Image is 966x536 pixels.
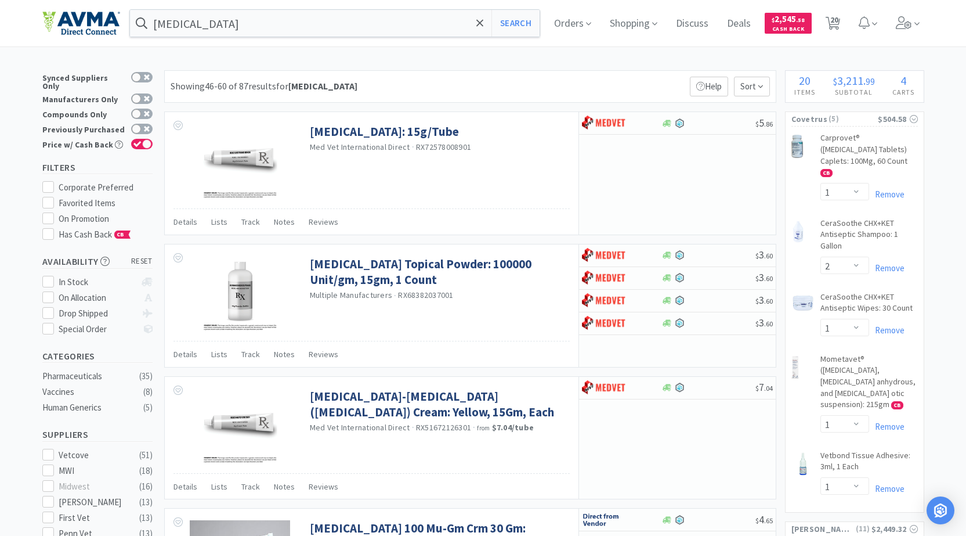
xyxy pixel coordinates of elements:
[755,274,759,283] span: $
[492,422,534,433] strong: $7.04 / tube
[309,217,338,227] span: Reviews
[59,196,153,210] div: Favorited Items
[288,80,357,92] strong: [MEDICAL_DATA]
[42,350,153,363] h5: Categories
[869,483,905,494] a: Remove
[755,251,759,260] span: $
[772,13,805,24] span: 2,545
[582,379,625,397] img: bdd3c0f4347043b9a893056ed883a29a_120.png
[755,271,773,284] span: 3
[755,116,773,129] span: 5
[310,290,393,300] a: Multiple Manufacturers
[241,217,260,227] span: Track
[869,189,905,200] a: Remove
[309,481,338,492] span: Reviews
[211,349,227,359] span: Lists
[765,8,812,39] a: $2,545.58Cash Back
[412,142,414,152] span: ·
[734,77,770,96] span: Sort
[869,325,905,336] a: Remove
[821,170,832,177] span: CB
[869,262,905,274] a: Remove
[42,385,136,399] div: Vaccines
[59,511,131,525] div: First Vet
[211,217,227,227] span: Lists
[42,428,153,441] h5: Suppliers
[786,87,824,98] h4: Items
[791,452,815,476] img: 6d7e23ac5989483d93a7f7d13d92f036_26133.png
[173,217,197,227] span: Details
[799,73,811,88] span: 20
[139,511,153,525] div: ( 13 )
[764,251,773,260] span: . 60
[824,75,884,87] div: .
[764,319,773,328] span: . 60
[310,256,567,288] a: [MEDICAL_DATA] Topical Powder: 100000 Unit/gm, 15gm, 1 Count
[310,124,459,139] a: [MEDICAL_DATA]: 15g/Tube
[143,401,153,415] div: ( 5 )
[309,349,338,359] span: Reviews
[310,142,410,152] a: Med Vet International Direct
[173,481,197,492] span: Details
[884,87,924,98] h4: Carts
[241,349,260,359] span: Track
[820,292,918,319] a: CeraSoothe CHX+KET Antiseptic Wipes: 30 Count
[274,349,295,359] span: Notes
[582,114,625,132] img: bdd3c0f4347043b9a893056ed883a29a_120.png
[892,402,903,409] span: CB
[42,401,136,415] div: Human Generics
[310,388,567,420] a: [MEDICAL_DATA]-[MEDICAL_DATA] ([MEDICAL_DATA]) Cream: Yellow, 15Gm, Each
[755,297,759,305] span: $
[871,523,918,535] div: $2,449.32
[582,292,625,310] img: bdd3c0f4347043b9a893056ed883a29a_120.png
[477,424,490,432] span: from
[755,384,759,393] span: $
[173,349,197,359] span: Details
[139,464,153,478] div: ( 18 )
[821,20,845,30] a: 20
[791,294,815,312] img: 98ea8c67f1e743c1ac68aca3a593037a_418462.png
[582,269,625,287] img: bdd3c0f4347043b9a893056ed883a29a_120.png
[671,19,713,29] a: Discuss
[772,26,805,34] span: Cash Back
[139,448,153,462] div: ( 51 )
[764,274,773,283] span: . 60
[764,297,773,305] span: . 60
[59,229,131,240] span: Has Cash Back
[820,450,918,477] a: Vetbond Tissue Adhesive: 3ml, 1 Each
[139,369,153,383] div: ( 35 )
[42,369,136,383] div: Pharmaceuticals
[416,142,471,152] span: RX72578008901
[143,385,153,399] div: ( 8 )
[202,388,278,464] img: a780426a2c3a476fb9e90374a6fb1a41_531609.png
[755,516,759,525] span: $
[791,523,855,535] span: [PERSON_NAME]
[139,495,153,509] div: ( 13 )
[820,218,918,257] a: CeraSoothe CHX+KET Antiseptic Shampoo: 1 Gallon
[833,75,837,87] span: $
[755,316,773,329] span: 3
[42,72,125,90] div: Synced Suppliers Only
[820,132,918,182] a: Carprovet® ([MEDICAL_DATA] Tablets) Caplets: 100Mg, 60 Count CB
[131,256,153,268] span: reset
[59,322,136,336] div: Special Order
[241,481,260,492] span: Track
[171,79,357,94] div: Showing 46-60 of 87 results
[42,11,120,35] img: e4e33dab9f054f5782a47901c742baa9_102.png
[878,113,917,125] div: $504.58
[398,290,453,300] span: RX68382037001
[310,422,410,433] a: Med Vet International Direct
[764,516,773,525] span: . 65
[42,124,125,134] div: Previously Purchased
[755,513,773,526] span: 4
[791,135,803,158] img: 3b9b20b6d6714189bbd94692ba2d9396_693378.png
[927,497,954,524] div: Open Intercom Messenger
[115,231,126,238] span: CB
[582,511,625,528] img: c67096674d5b41e1bca769e75293f8dd_19.png
[59,480,131,494] div: Midwest
[755,380,773,394] span: 7
[202,256,278,332] img: caa825fc9333452788de14cd9f405a0a_531597.png
[755,293,773,307] span: 3
[866,75,875,87] span: 99
[202,124,278,199] img: f24d0cb884034ce39bd61b8673e357ec_531607.png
